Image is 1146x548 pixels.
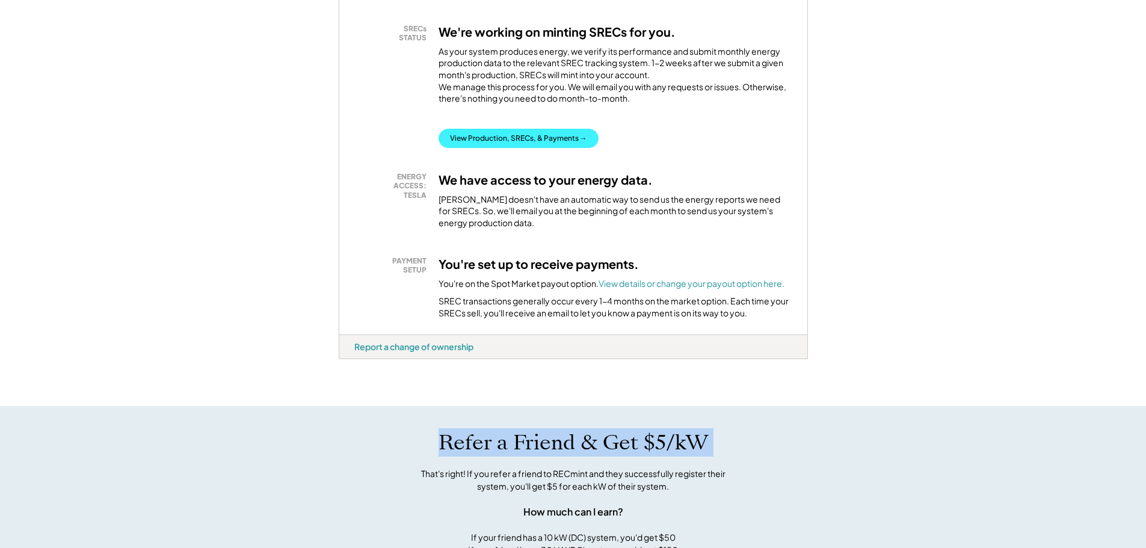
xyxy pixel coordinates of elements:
h3: You're set up to receive payments. [439,256,639,272]
button: View Production, SRECs, & Payments → [439,129,599,148]
div: Report a change of ownership [354,341,473,352]
a: View details or change your payout option here. [599,278,784,289]
h1: Refer a Friend & Get $5/kW [439,430,708,455]
div: You're on the Spot Market payout option. [439,278,784,290]
div: PAYMENT SETUP [360,256,427,275]
h3: We have access to your energy data. [439,172,653,188]
div: How much can I earn? [523,505,623,519]
div: [PERSON_NAME] doesn't have an automatic way to send us the energy reports we need for SRECs. So, ... [439,194,792,229]
div: SRECs STATUS [360,24,427,43]
h3: We're working on minting SRECs for you. [439,24,676,40]
div: That's right! If you refer a friend to RECmint and they successfully register their system, you'l... [408,467,739,493]
div: ae1fjrb9 - VA Distributed [339,359,378,364]
div: As your system produces energy, we verify its performance and submit monthly energy production da... [439,46,792,111]
div: ENERGY ACCESS: TESLA [360,172,427,200]
div: SREC transactions generally occur every 1-4 months on the market option. Each time your SRECs sel... [439,295,792,319]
